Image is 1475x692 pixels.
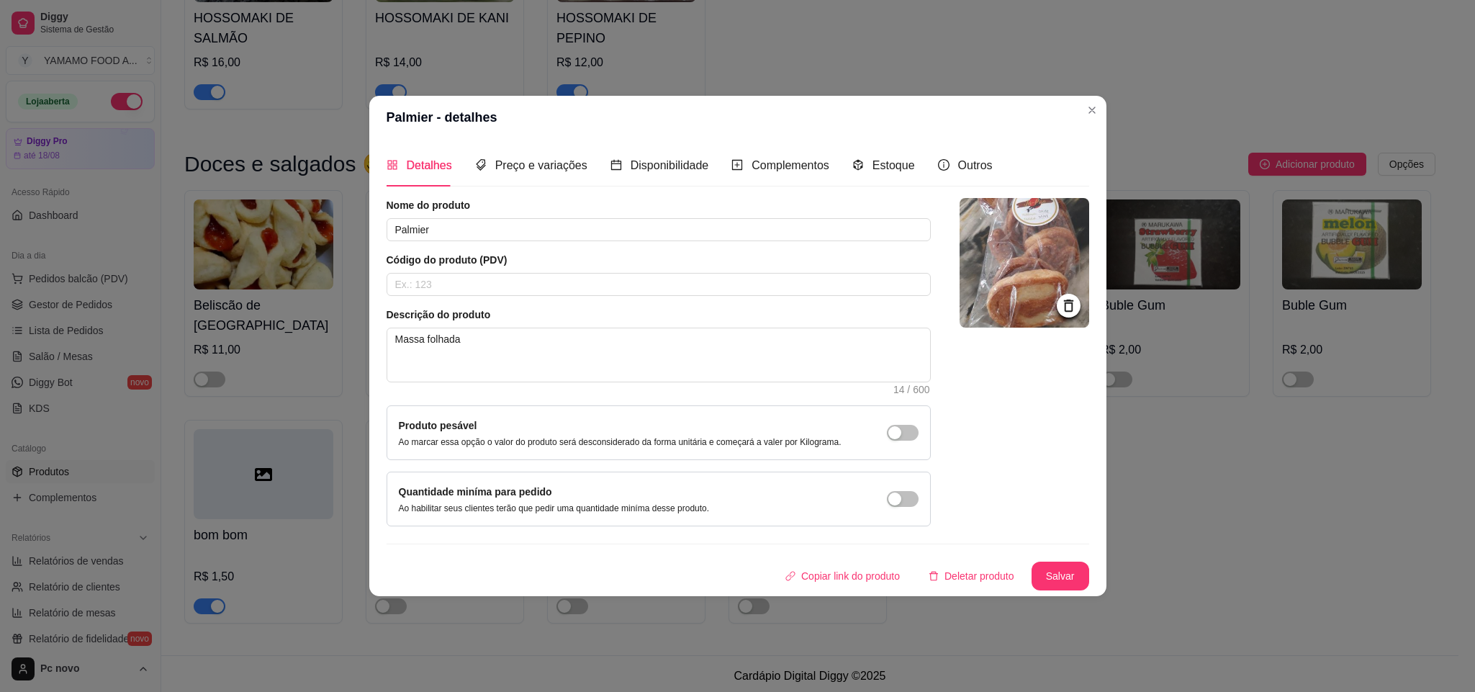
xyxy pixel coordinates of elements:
[938,159,949,171] span: info-circle
[387,273,931,296] input: Ex.: 123
[752,159,829,171] span: Complementos
[387,253,931,267] article: Código do produto (PDV)
[958,159,993,171] span: Outros
[610,159,622,171] span: calendar
[399,486,552,498] label: Quantidade miníma para pedido
[387,328,930,382] textarea: Massa folhada
[1081,99,1104,122] button: Close
[929,571,939,581] span: delete
[495,159,587,171] span: Preço e variações
[387,159,398,171] span: appstore
[475,159,487,171] span: tags
[1032,562,1089,590] button: Salvar
[387,218,931,241] input: Ex.: Hamburguer de costela
[731,159,743,171] span: plus-square
[399,436,842,448] p: Ao marcar essa opção o valor do produto será desconsiderado da forma unitária e começará a valer ...
[387,307,931,322] article: Descrição do produto
[774,562,911,590] button: Copiar link do produto
[387,198,931,212] article: Nome do produto
[399,420,477,431] label: Produto pesável
[399,503,710,514] p: Ao habilitar seus clientes terão que pedir uma quantidade miníma desse produto.
[369,96,1106,139] header: Palmier - detalhes
[872,159,915,171] span: Estoque
[852,159,864,171] span: code-sandbox
[917,562,1026,590] button: deleteDeletar produto
[631,159,709,171] span: Disponibilidade
[960,198,1089,328] img: logo da loja
[407,159,452,171] span: Detalhes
